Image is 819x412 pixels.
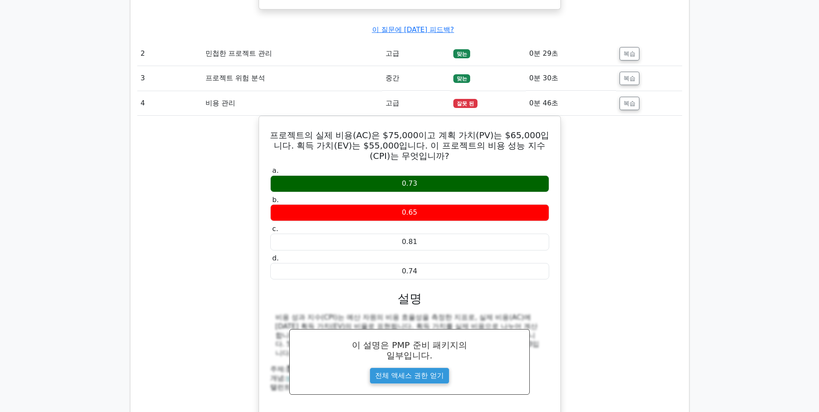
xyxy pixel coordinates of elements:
[270,263,549,280] div: 0.74
[526,91,617,116] td: 0분 46초
[453,99,477,108] span: 잘못 된
[270,365,326,373] font: 주제:
[286,374,332,382] a: 비용 성능 지수
[269,130,550,161] h5: 프로젝트의 실제 비용(AC)은 $75,000이고 계획 가치(PV)는 $65,000입니다. 획득 가치(EV)는 $55,000입니다. 이 프로젝트의 비용 성능 지수(CPI)는 무...
[270,204,549,221] div: 0.65
[372,25,454,34] a: 이 질문에 [DATE] 피드백?
[272,166,279,174] span: a.
[526,66,617,91] td: 0분 30초
[272,254,279,262] span: d.
[275,313,544,358] div: 비용 성과 지수(CPI)는 예산 자원의 비용 효율성을 측정한 지표로, 실제 비용(AC)에 [DATE] 획득 가치(EV)의 비율로 표현됩니다. 획득 가치를 실제 비용으로 나누어...
[620,97,639,110] button: 복습
[272,196,279,204] span: b.
[137,66,202,91] td: 3
[370,368,449,384] a: 전체 액세스 권한 얻기
[137,91,202,116] td: 4
[620,47,639,60] button: 복습
[382,91,450,116] td: 고급
[270,234,549,250] div: 0.81
[137,41,202,66] td: 2
[272,225,278,233] span: c.
[382,66,450,91] td: 중간
[202,41,382,66] td: 민첩한 프로젝트 관리
[453,49,471,58] span: 맞는
[270,374,332,382] font: 개념:
[270,383,381,391] font: 탤런트 트라이앵글:
[526,41,617,66] td: 0분 29초
[382,41,450,66] td: 고급
[275,292,544,306] h3: 설명
[620,72,639,85] button: 복습
[202,66,382,91] td: 프로젝트 위험 분석
[453,74,471,83] span: 맞는
[270,175,549,192] div: 0.73
[202,91,382,116] td: 비용 관리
